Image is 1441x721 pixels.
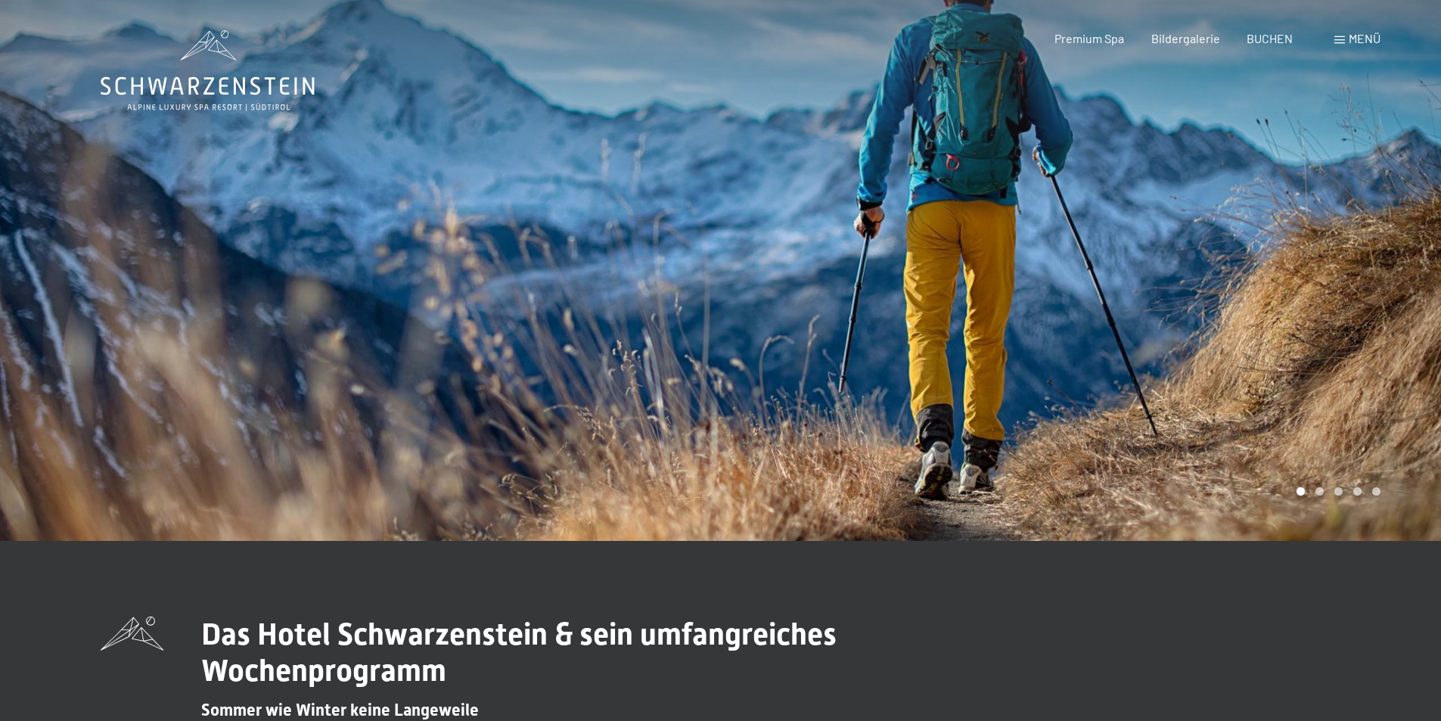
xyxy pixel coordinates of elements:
[1151,31,1220,45] a: Bildergalerie
[1353,487,1362,496] div: Carousel Page 4
[1315,487,1324,496] div: Carousel Page 2
[201,617,837,688] span: Das Hotel Schwarzenstein & sein umfangreiches Wochenprogramm
[1349,31,1380,45] span: Menü
[1054,31,1124,45] a: Premium Spa
[1334,487,1343,496] div: Carousel Page 3
[1372,487,1380,496] div: Carousel Page 5
[1297,487,1305,496] div: Carousel Page 1 (Current Slide)
[1291,487,1380,496] div: Carousel Pagination
[201,701,479,719] span: Sommer wie Winter keine Langeweile
[1247,31,1293,45] a: BUCHEN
